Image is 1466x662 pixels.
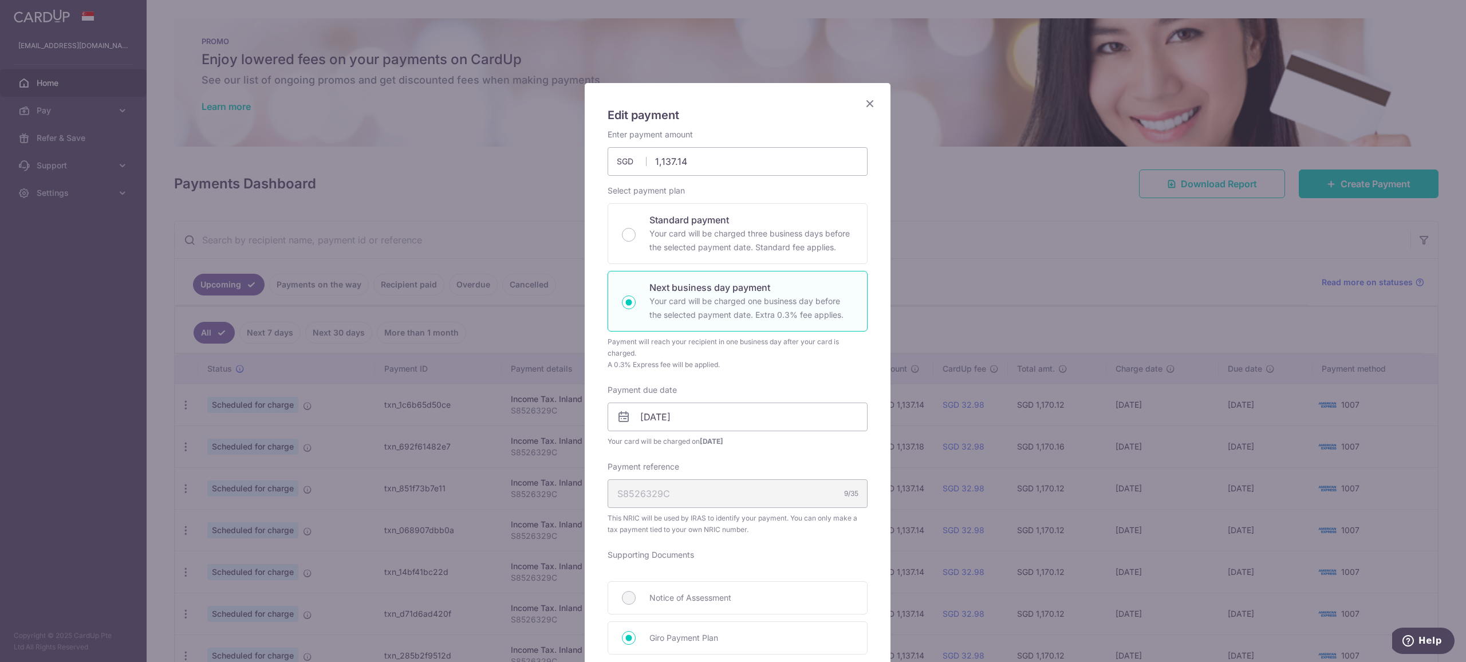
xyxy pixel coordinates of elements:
span: [DATE] [700,437,723,446]
p: Next business day payment [649,281,853,294]
div: A 0.3% Express fee will be applied. [608,359,868,371]
span: This NRIC will be used by IRAS to identify your payment. You can only make a tax payment tied to ... [608,513,868,535]
label: Select payment plan [608,185,685,196]
p: Your card will be charged three business days before the selected payment date. Standard fee appl... [649,227,853,254]
input: 0.00 [608,147,868,176]
input: DD / MM / YYYY [608,403,868,431]
iframe: Opens a widget where you can find more information [1392,628,1455,656]
h5: Edit payment [608,106,868,124]
span: Your card will be charged on [608,436,868,447]
label: Supporting Documents [608,549,694,561]
span: Notice of Assessment [649,591,853,605]
span: Giro Payment Plan [649,631,853,645]
label: Payment reference [608,461,679,472]
div: 9/35 [844,488,858,499]
label: Payment due date [608,384,677,396]
button: Close [863,97,877,111]
label: Enter payment amount [608,129,693,140]
p: Standard payment [649,213,853,227]
span: SGD [617,156,647,167]
div: Payment will reach your recipient in one business day after your card is charged. [608,336,868,359]
p: Your card will be charged one business day before the selected payment date. Extra 0.3% fee applies. [649,294,853,322]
